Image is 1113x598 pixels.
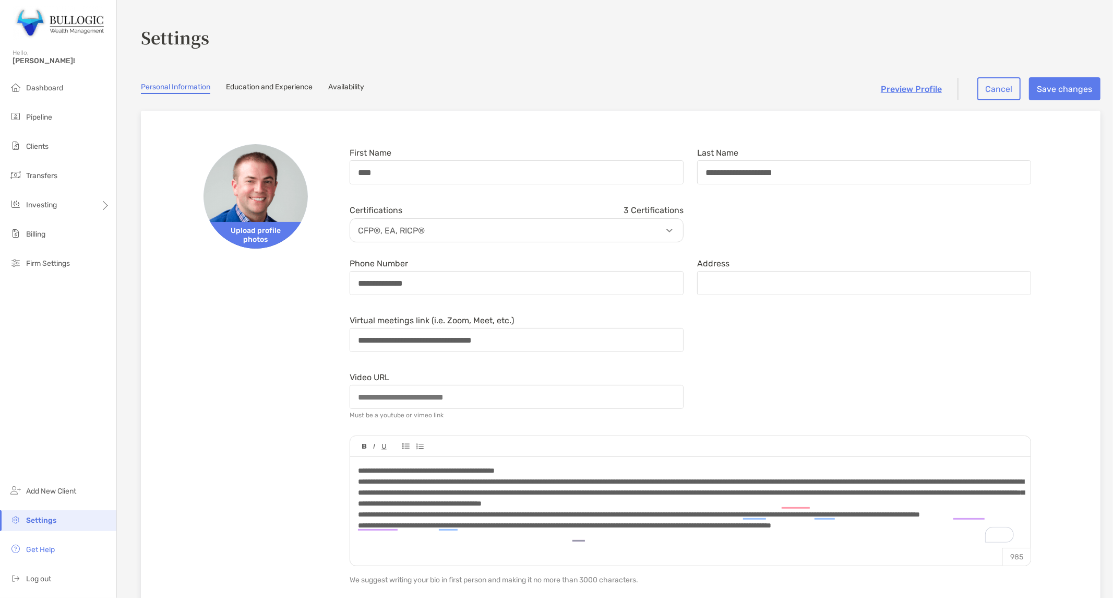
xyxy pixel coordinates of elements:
span: Dashboard [26,84,63,92]
img: dashboard icon [9,81,22,93]
span: Pipeline [26,113,52,122]
img: Avatar [204,144,308,249]
p: 985 [1002,548,1031,566]
img: Editor control icon [416,443,424,450]
button: Cancel [977,77,1021,100]
label: Last Name [697,148,738,157]
span: Clients [26,142,49,151]
span: Billing [26,230,45,239]
p: We suggest writing your bio in first person and making it no more than 3000 characters. [350,573,1031,587]
img: clients icon [9,139,22,152]
div: Must be a youtube or vimeo link [350,412,444,419]
img: transfers icon [9,169,22,181]
span: Settings [26,516,56,525]
img: Editor control icon [381,444,387,450]
label: Virtual meetings link (i.e. Zoom, Meet, etc.) [350,316,514,325]
span: Upload profile photos [204,222,308,249]
a: Personal Information [141,83,210,94]
div: To enrich screen reader interactions, please activate Accessibility in Grammarly extension settings [350,457,1031,555]
a: Education and Experience [226,83,313,94]
img: firm-settings icon [9,256,22,269]
label: Phone Number [350,259,408,268]
span: [PERSON_NAME]! [13,56,110,65]
span: Firm Settings [26,259,70,268]
span: Get Help [26,545,55,554]
p: CFP®, EA, RICP® [353,224,686,237]
span: Log out [26,574,51,583]
label: Address [697,259,729,268]
img: add_new_client icon [9,484,22,497]
span: 3 Certifications [624,205,684,215]
label: First Name [350,148,391,157]
img: investing icon [9,198,22,210]
img: logout icon [9,572,22,584]
img: Zoe Logo [13,4,104,42]
span: Transfers [26,171,57,180]
img: settings icon [9,513,22,526]
img: billing icon [9,227,22,240]
div: Certifications [350,205,684,215]
img: Editor control icon [362,444,367,449]
h3: Settings [141,25,1100,49]
a: Preview Profile [881,84,942,94]
span: Add New Client [26,487,76,496]
a: Availability [328,83,364,94]
img: Editor control icon [373,444,375,449]
img: Editor control icon [402,443,410,449]
button: Save changes [1029,77,1100,100]
img: pipeline icon [9,110,22,123]
img: get-help icon [9,543,22,555]
label: Video URL [350,373,389,382]
span: Investing [26,201,57,209]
